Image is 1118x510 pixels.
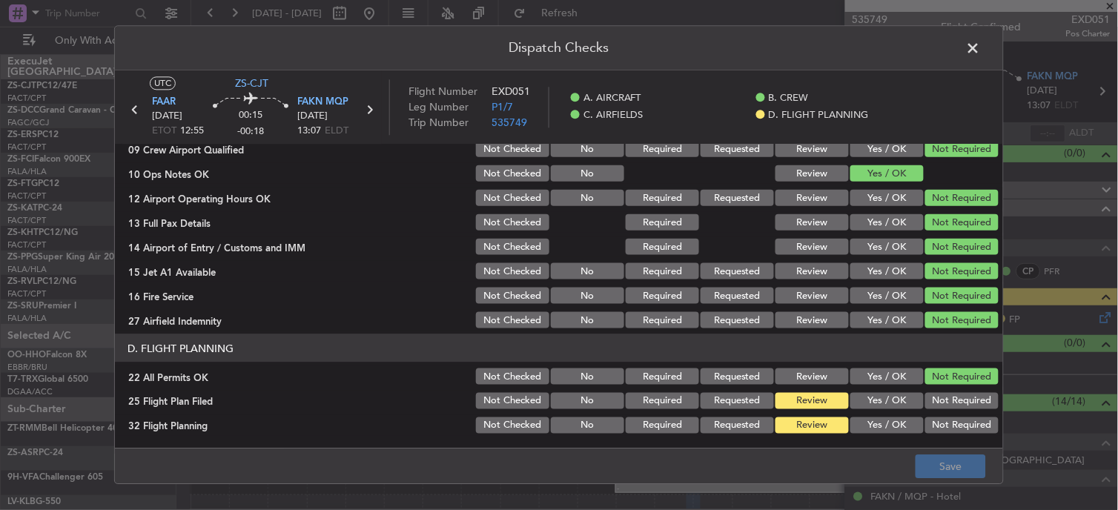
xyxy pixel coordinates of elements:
button: Review [775,141,849,157]
button: Not Required [925,190,999,206]
button: Yes / OK [850,288,924,304]
button: Yes / OK [850,312,924,328]
button: Not Required [925,393,999,409]
button: Yes / OK [850,417,924,434]
button: Not Required [925,288,999,304]
button: Review [775,214,849,231]
button: Not Required [925,141,999,157]
button: Yes / OK [850,141,924,157]
button: Review [775,393,849,409]
button: Yes / OK [850,214,924,231]
span: D. FLIGHT PLANNING [769,108,869,123]
button: Yes / OK [850,190,924,206]
button: Review [775,417,849,434]
button: Not Required [925,263,999,279]
button: Review [775,239,849,255]
button: Not Required [925,239,999,255]
button: Review [775,165,849,182]
button: Not Required [925,417,999,434]
button: Review [775,263,849,279]
button: Yes / OK [850,165,924,182]
button: Review [775,190,849,206]
button: Review [775,312,849,328]
button: Yes / OK [850,239,924,255]
button: Not Required [925,312,999,328]
button: Not Required [925,214,999,231]
button: Yes / OK [850,393,924,409]
button: Review [775,288,849,304]
header: Dispatch Checks [115,26,1003,70]
button: Not Required [925,368,999,385]
button: Yes / OK [850,368,924,385]
button: Yes / OK [850,263,924,279]
button: Review [775,368,849,385]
